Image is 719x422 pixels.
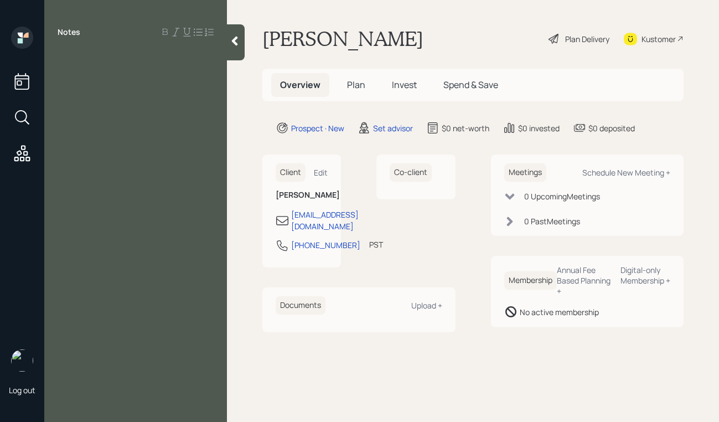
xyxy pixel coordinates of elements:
div: Schedule New Meeting + [582,167,670,178]
div: 0 Past Meeting s [524,215,580,227]
div: Plan Delivery [565,33,609,45]
div: Annual Fee Based Planning + [557,265,612,296]
h6: Meetings [504,163,546,182]
div: $0 invested [518,122,560,134]
span: Spend & Save [443,79,498,91]
div: Upload + [411,300,442,311]
h6: Co-client [390,163,432,182]
div: Kustomer [642,33,676,45]
h1: [PERSON_NAME] [262,27,423,51]
div: $0 deposited [588,122,635,134]
div: Prospect · New [291,122,344,134]
h6: Client [276,163,306,182]
div: $0 net-worth [442,122,489,134]
div: Set advisor [373,122,413,134]
div: Log out [9,385,35,395]
div: Edit [314,167,328,178]
h6: Membership [504,271,557,290]
span: Invest [392,79,417,91]
span: Plan [347,79,365,91]
div: Digital-only Membership + [620,265,670,286]
div: No active membership [520,306,599,318]
label: Notes [58,27,80,38]
div: PST [369,239,383,250]
div: [EMAIL_ADDRESS][DOMAIN_NAME] [291,209,359,232]
h6: [PERSON_NAME] [276,191,328,200]
div: [PHONE_NUMBER] [291,239,360,251]
h6: Documents [276,296,325,315]
span: Overview [280,79,320,91]
img: aleksandra-headshot.png [11,349,33,372]
div: 0 Upcoming Meeting s [524,191,600,202]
